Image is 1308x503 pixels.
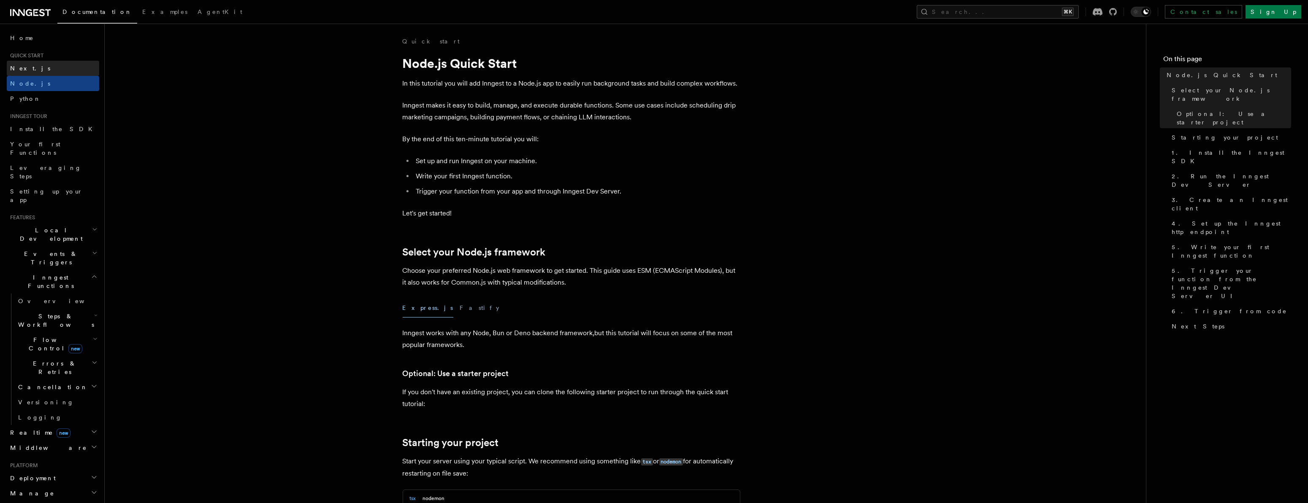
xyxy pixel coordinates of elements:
span: 6. Trigger from code [1172,307,1287,315]
p: By the end of this ten-minute tutorial you will: [403,133,740,145]
a: Quick start [403,37,460,46]
span: Your first Functions [10,141,60,156]
a: Starting your project [1168,130,1291,145]
a: AgentKit [192,3,247,23]
a: Optional: Use a starter project [1173,106,1291,130]
button: Realtimenew [7,425,99,440]
a: Next.js [7,61,99,76]
a: Starting your project [403,437,499,449]
span: Next.js [10,65,50,72]
span: Select your Node.js framework [1172,86,1291,103]
a: Versioning [15,395,99,410]
span: 3. Create an Inngest client [1172,196,1291,212]
span: Inngest Functions [7,273,91,290]
span: 5. Write your first Inngest function [1172,243,1291,260]
span: 5. Trigger your function from the Inngest Dev Server UI [1172,266,1291,300]
span: 4. Set up the Inngest http endpoint [1172,219,1291,236]
span: 2. Run the Inngest Dev Server [1172,172,1291,189]
span: Documentation [62,8,132,15]
li: Set up and run Inngest on your machine. [414,155,740,167]
li: Write your first Inngest function. [414,170,740,182]
div: Inngest Functions [7,293,99,425]
button: Inngest Functions [7,270,99,293]
span: Local Development [7,226,92,243]
a: 2. Run the Inngest Dev Server [1168,169,1291,192]
code: tsx [641,458,653,465]
a: Python [7,91,99,106]
span: Events & Triggers [7,250,92,266]
button: Search...⌘K [917,5,1079,19]
span: Node.js [10,80,50,87]
span: Install the SDK [10,126,97,132]
button: Events & Triggers [7,246,99,270]
button: Deployment [7,471,99,486]
span: AgentKit [198,8,242,15]
span: Manage [7,489,54,498]
p: Start your server using your typical script. We recommend using something like or for automatical... [403,455,740,479]
a: 5. Write your first Inngest function [1168,239,1291,263]
p: Inngest works with any Node, Bun or Deno backend framework,but this tutorial will focus on some o... [403,327,740,351]
p: Choose your preferred Node.js web framework to get started. This guide uses ESM (ECMAScript Modul... [403,265,740,288]
a: Documentation [57,3,137,24]
span: Starting your project [1172,133,1278,142]
button: Fastify [460,299,500,317]
a: Sign Up [1246,5,1301,19]
span: Setting up your app [10,188,83,203]
button: Local Development [7,223,99,246]
p: Inngest makes it easy to build, manage, and execute durable functions. Some use cases include sch... [403,100,740,123]
span: Optional: Use a starter project [1177,110,1291,126]
a: Examples [137,3,192,23]
button: Middleware [7,440,99,455]
a: Overview [15,293,99,309]
a: nodemon [659,457,683,465]
a: 6. Trigger from code [1168,304,1291,319]
span: Python [10,95,41,102]
h1: Node.js Quick Start [403,56,740,71]
a: Logging [15,410,99,425]
a: 3. Create an Inngest client [1168,192,1291,216]
span: Home [10,34,34,42]
a: 1. Install the Inngest SDK [1168,145,1291,169]
span: Node.js Quick Start [1167,71,1277,79]
a: Install the SDK [7,121,99,137]
span: Flow Control [15,336,93,352]
span: Deployment [7,474,56,482]
a: Next Steps [1168,319,1291,334]
button: Flow Controlnew [15,332,99,356]
a: Home [7,30,99,46]
a: Select your Node.js framework [1168,83,1291,106]
span: Overview [18,298,105,304]
button: Cancellation [15,379,99,395]
a: Setting up your app [7,184,99,207]
p: Let's get started! [403,207,740,219]
button: Manage [7,486,99,501]
span: 1. Install the Inngest SDK [1172,148,1291,165]
span: Inngest tour [7,113,47,120]
a: Contact sales [1165,5,1242,19]
kbd: ⌘K [1062,8,1074,16]
span: Features [7,214,35,221]
button: Toggle dark mode [1131,7,1151,17]
span: Quick start [7,52,43,59]
a: tsx [641,457,653,465]
p: In this tutorial you will add Inngest to a Node.js app to easily run background tasks and build c... [403,78,740,89]
span: Platform [7,462,38,469]
span: Logging [18,414,62,421]
h4: On this page [1163,54,1291,67]
a: Optional: Use a starter project [403,368,509,379]
code: nodemon [659,458,683,465]
button: Errors & Retries [15,356,99,379]
span: Realtime [7,428,70,437]
span: Leveraging Steps [10,164,81,180]
a: Select your Node.js framework [403,246,546,258]
span: Cancellation [15,383,88,391]
span: new [57,428,70,438]
a: 5. Trigger your function from the Inngest Dev Server UI [1168,263,1291,304]
button: Steps & Workflows [15,309,99,332]
span: Steps & Workflows [15,312,94,329]
p: If you don't have an existing project, you can clone the following starter project to run through... [403,386,740,410]
a: Node.js Quick Start [1163,67,1291,83]
span: Examples [142,8,187,15]
span: Next Steps [1172,322,1224,331]
span: Middleware [7,444,87,452]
